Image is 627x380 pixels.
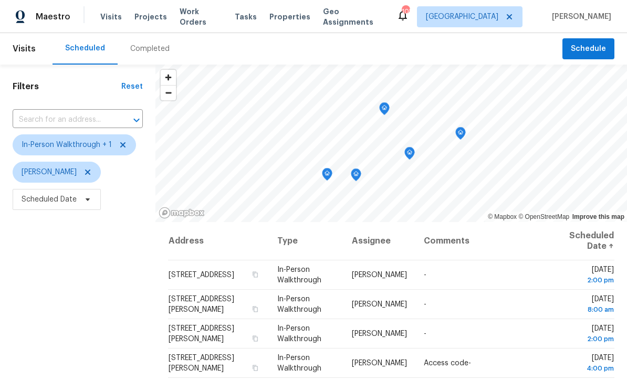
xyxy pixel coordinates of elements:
button: Open [129,113,144,128]
a: Mapbox homepage [159,207,205,219]
a: OpenStreetMap [518,213,569,220]
span: [DATE] [558,325,614,344]
span: Visits [13,37,36,60]
div: Map marker [404,147,415,163]
span: [STREET_ADDRESS][PERSON_NAME] [169,325,234,343]
div: Completed [130,44,170,54]
a: Improve this map [572,213,624,220]
th: Address [168,222,268,260]
div: Map marker [455,127,466,143]
span: [STREET_ADDRESS] [169,271,234,279]
span: In-Person Walkthrough [277,295,321,313]
div: 105 [402,6,409,17]
span: In-Person Walkthrough [277,266,321,284]
span: Access code- [424,360,471,367]
span: [STREET_ADDRESS][PERSON_NAME] [169,295,234,313]
button: Copy Address [251,334,260,343]
div: 2:00 pm [558,334,614,344]
input: Search for an address... [13,112,113,128]
button: Schedule [562,38,614,60]
span: Geo Assignments [323,6,384,27]
span: In-Person Walkthrough + 1 [22,140,112,150]
span: [DATE] [558,295,614,315]
div: 4:00 pm [558,363,614,374]
button: Zoom out [161,85,176,100]
span: Properties [269,12,310,22]
div: 2:00 pm [558,275,614,286]
th: Type [269,222,343,260]
span: Maestro [36,12,70,22]
button: Zoom in [161,70,176,85]
span: Work Orders [180,6,222,27]
span: In-Person Walkthrough [277,354,321,372]
span: - [424,330,426,337]
span: [PERSON_NAME] [352,330,407,337]
div: Map marker [379,102,390,119]
span: [DATE] [558,266,614,286]
th: Assignee [343,222,415,260]
th: Scheduled Date ↑ [549,222,614,260]
span: - [424,271,426,279]
h1: Filters [13,81,121,92]
span: [DATE] [558,354,614,374]
div: 8:00 am [558,304,614,315]
div: Map marker [322,168,332,184]
span: Schedule [571,43,606,56]
span: Scheduled Date [22,194,77,205]
span: Projects [134,12,167,22]
button: Copy Address [251,363,260,373]
a: Mapbox [488,213,517,220]
button: Copy Address [251,270,260,279]
span: In-Person Walkthrough [277,325,321,343]
div: Map marker [351,168,361,185]
span: - [424,301,426,308]
th: Comments [415,222,549,260]
span: Zoom out [161,86,176,100]
span: [PERSON_NAME] [352,301,407,308]
span: [PERSON_NAME] [352,271,407,279]
span: [PERSON_NAME] [548,12,611,22]
div: Scheduled [65,43,105,54]
span: Tasks [235,13,257,20]
div: Reset [121,81,143,92]
span: [STREET_ADDRESS][PERSON_NAME] [169,354,234,372]
span: [GEOGRAPHIC_DATA] [426,12,498,22]
span: Visits [100,12,122,22]
span: [PERSON_NAME] [352,360,407,367]
span: [PERSON_NAME] [22,167,77,177]
button: Copy Address [251,304,260,314]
